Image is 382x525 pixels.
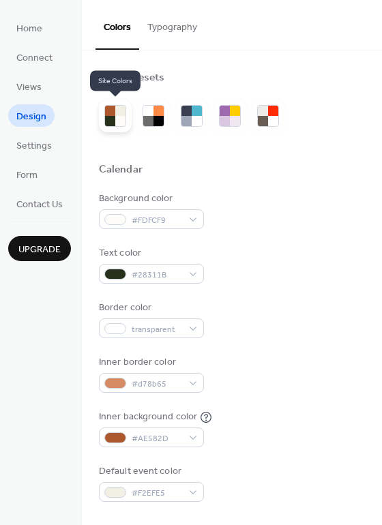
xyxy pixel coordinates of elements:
span: Views [16,80,42,95]
a: Form [8,163,46,185]
span: Home [16,22,42,36]
a: Views [8,75,50,97]
span: Contact Us [16,198,63,212]
span: Settings [16,139,52,153]
span: transparent [132,322,182,337]
span: Design [16,110,46,124]
span: #F2EFE5 [132,486,182,500]
span: #28311B [132,268,182,282]
span: Connect [16,51,53,65]
div: Background color [99,192,201,206]
button: Upgrade [8,236,71,261]
div: Inner border color [99,355,201,370]
a: Settings [8,134,60,156]
span: Site Colors [90,71,141,91]
a: Contact Us [8,192,71,215]
div: Text color [99,246,201,260]
span: #AE582D [132,432,182,446]
a: Connect [8,46,61,68]
div: Inner background color [99,410,197,424]
div: Default event color [99,464,201,479]
div: Calendar [99,163,143,177]
a: Home [8,16,50,39]
span: #d78b65 [132,377,182,391]
a: Design [8,104,55,127]
div: Border color [99,301,201,315]
span: #FDFCF9 [132,213,182,228]
span: Upgrade [18,243,61,257]
span: Form [16,168,38,183]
